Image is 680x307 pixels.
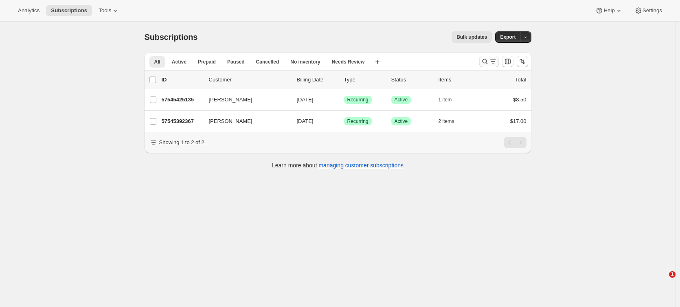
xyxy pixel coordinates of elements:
span: Tools [99,7,111,14]
p: Billing Date [297,76,338,84]
span: All [154,59,160,65]
p: Showing 1 to 2 of 2 [159,138,204,147]
p: 57545425135 [162,96,202,104]
span: Active [395,118,408,125]
span: [PERSON_NAME] [209,96,252,104]
span: $8.50 [513,96,526,103]
span: Paused [227,59,245,65]
button: Search and filter results [479,56,499,67]
p: Customer [209,76,290,84]
div: IDCustomerBilling DateTypeStatusItemsTotal [162,76,526,84]
button: Tools [94,5,124,16]
div: 57545425135[PERSON_NAME][DATE]SuccessRecurringSuccessActive1 item$8.50 [162,94,526,105]
button: Customize table column order and visibility [502,56,513,67]
span: Needs Review [332,59,365,65]
span: 2 items [439,118,454,125]
button: Subscriptions [46,5,92,16]
span: Help [603,7,614,14]
span: Active [172,59,186,65]
span: Recurring [347,96,369,103]
iframe: Intercom live chat [652,271,672,291]
button: Bulk updates [452,31,492,43]
div: 57545392367[PERSON_NAME][DATE]SuccessRecurringSuccessActive2 items$17.00 [162,116,526,127]
div: Type [344,76,385,84]
span: Subscriptions [51,7,87,14]
p: Status [391,76,432,84]
button: Create new view [371,56,384,68]
span: [PERSON_NAME] [209,117,252,125]
span: $17.00 [510,118,526,124]
span: Active [395,96,408,103]
span: Recurring [347,118,369,125]
span: Subscriptions [145,33,198,42]
span: Export [500,34,515,40]
button: Help [590,5,627,16]
span: Settings [643,7,662,14]
button: Settings [630,5,667,16]
a: managing customer subscriptions [318,162,404,169]
span: [DATE] [297,118,314,124]
button: 1 item [439,94,461,105]
span: Analytics [18,7,39,14]
button: 2 items [439,116,463,127]
button: Sort the results [517,56,528,67]
span: 1 item [439,96,452,103]
span: 1 [669,271,676,278]
span: Bulk updates [456,34,487,40]
span: No inventory [290,59,320,65]
span: [DATE] [297,96,314,103]
p: Total [515,76,526,84]
nav: Pagination [504,137,526,148]
button: Export [495,31,520,43]
span: Cancelled [256,59,279,65]
button: [PERSON_NAME] [204,115,285,128]
span: Prepaid [198,59,216,65]
p: Learn more about [272,161,404,169]
button: [PERSON_NAME] [204,93,285,106]
p: ID [162,76,202,84]
p: 57545392367 [162,117,202,125]
div: Items [439,76,479,84]
button: Analytics [13,5,44,16]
